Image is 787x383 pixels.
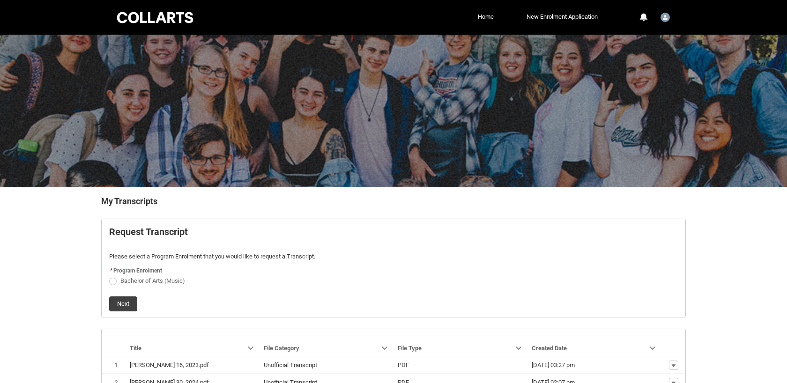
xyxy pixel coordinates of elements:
[658,9,672,24] button: User Profile Student.lmakowski
[110,267,112,274] abbr: required
[398,361,409,368] lightning-base-formatted-text: PDF
[130,361,209,368] lightning-base-formatted-text: [PERSON_NAME] 16, 2023.pdf
[109,226,188,237] b: Request Transcript
[113,267,162,274] span: Program Enrolment
[120,277,185,284] span: Bachelor of Arts (Music)
[101,219,686,317] article: Request_Student_Transcript flow
[109,252,678,261] p: Please select a Program Enrolment that you would like to request a Transcript.
[264,361,317,368] lightning-base-formatted-text: Unofficial Transcript
[101,196,157,206] b: My Transcripts
[524,10,600,24] a: New Enrolment Application
[109,296,137,311] button: Next
[532,361,575,368] lightning-formatted-date-time: [DATE] 03:27 pm
[475,10,496,24] a: Home
[661,13,670,22] img: Student.lmakowski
